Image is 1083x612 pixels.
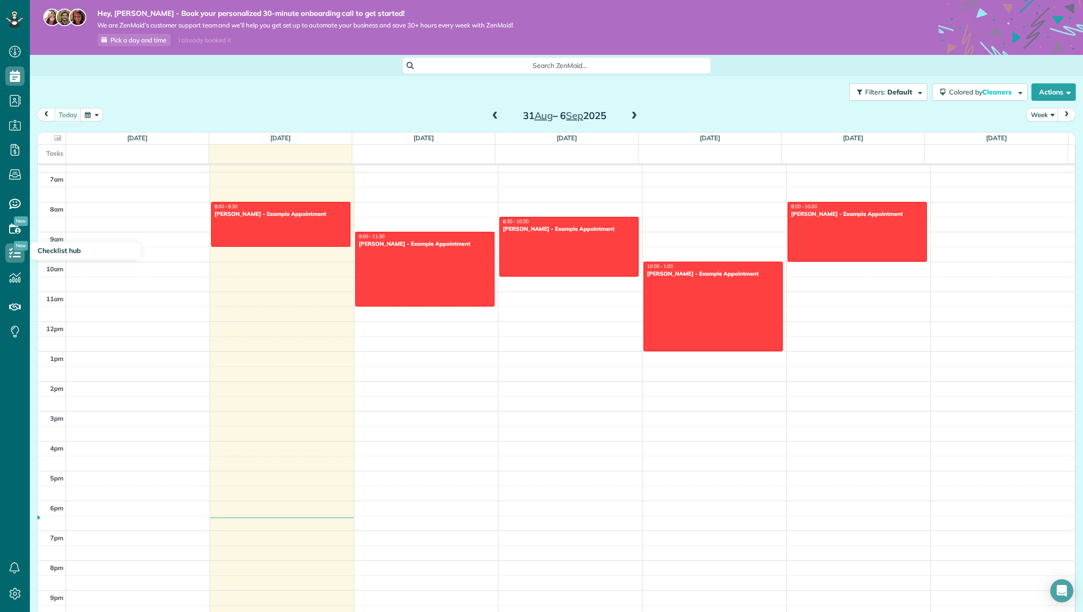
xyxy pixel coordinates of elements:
[214,203,238,210] span: 8:00 - 9:30
[932,83,1028,101] button: Colored byCleaners
[50,385,64,392] span: 2pm
[54,108,81,121] button: Today
[949,88,1015,96] span: Colored by
[50,534,64,542] span: 7pm
[358,240,492,247] div: [PERSON_NAME] - Example Appointment
[1050,579,1073,602] div: Open Intercom Messenger
[566,109,583,121] span: Sep
[50,175,64,183] span: 7am
[790,211,924,217] div: [PERSON_NAME] - Example Appointment
[849,83,927,101] button: Filters: Default
[50,205,64,213] span: 8am
[646,270,780,277] div: [PERSON_NAME] - Example Appointment
[214,211,348,217] div: [PERSON_NAME] - Example Appointment
[535,109,553,121] span: Aug
[986,134,1007,142] a: [DATE]
[46,149,64,157] span: Tasks
[557,134,577,142] a: [DATE]
[791,203,817,210] span: 8:00 - 10:00
[50,594,64,601] span: 9pm
[1031,83,1076,101] button: Actions
[38,246,81,255] span: Checklist hub
[14,241,28,251] span: New
[97,21,513,29] span: We are ZenMaid’s customer support team and we’ll help you get set up to automate your business an...
[504,110,625,121] h2: 31 – 6 2025
[414,134,434,142] a: [DATE]
[14,216,28,226] span: New
[56,9,73,26] img: jorge-587dff0eeaa6aab1f244e6dc62b8924c3b6ad411094392a53c71c6c4a576187d.jpg
[1027,108,1058,121] button: Week
[37,108,55,121] button: prev
[865,88,885,96] span: Filters:
[50,444,64,452] span: 4pm
[50,355,64,362] span: 1pm
[503,218,529,225] span: 8:30 - 10:30
[43,9,61,26] img: maria-72a9807cf96188c08ef61303f053569d2e2a8a1cde33d635c8a3ac13582a053d.jpg
[97,9,513,18] strong: Hey, [PERSON_NAME] - Book your personalized 30-minute onboarding call to get started!
[127,134,148,142] a: [DATE]
[50,474,64,482] span: 5pm
[359,233,385,239] span: 9:00 - 11:30
[46,325,64,333] span: 12pm
[97,34,171,46] a: Pick a day and time
[270,134,291,142] a: [DATE]
[1057,108,1076,121] button: next
[844,83,927,101] a: Filters: Default
[502,226,636,232] div: [PERSON_NAME] - Example Appointment
[173,34,237,46] div: I already booked it
[50,235,64,243] span: 9am
[110,36,166,44] span: Pick a day and time
[50,564,64,572] span: 8pm
[647,263,673,269] span: 10:00 - 1:00
[46,295,64,303] span: 11am
[887,88,913,96] span: Default
[843,134,864,142] a: [DATE]
[50,414,64,422] span: 3pm
[69,9,86,26] img: michelle-19f622bdf1676172e81f8f8fba1fb50e276960ebfe0243fe18214015130c80e4.jpg
[46,265,64,273] span: 10am
[982,88,1013,96] span: Cleaners
[700,134,721,142] a: [DATE]
[50,504,64,512] span: 6pm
